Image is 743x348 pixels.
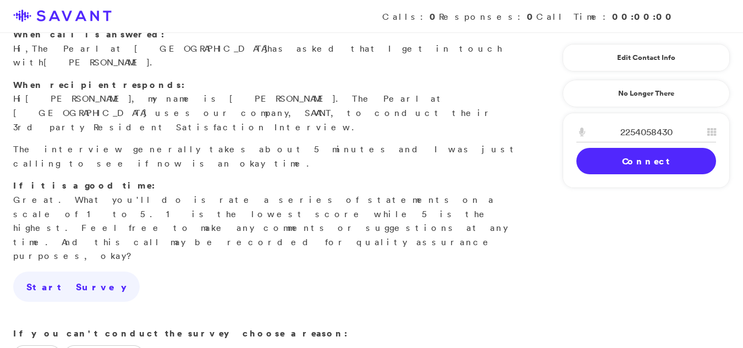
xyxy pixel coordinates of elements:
[13,327,348,339] strong: If you can't conduct the survey choose a reason:
[13,142,521,170] p: The interview generally takes about 5 minutes and I was just calling to see if now is an okay time.
[13,179,521,263] p: Great. What you'll do is rate a series of statements on a scale of 1 to 5. 1 is the lowest score ...
[13,28,164,40] strong: When call is answered:
[32,43,267,54] span: The Pearl at [GEOGRAPHIC_DATA]
[576,148,716,174] a: Connect
[13,27,521,70] p: Hi, has asked that I get in touch with .
[612,10,675,23] strong: 00:00:00
[13,179,155,191] strong: If it is a good time:
[43,57,150,68] span: [PERSON_NAME]
[563,80,730,107] a: No Longer There
[13,78,521,134] p: Hi , my name is [PERSON_NAME]. The Pearl at [GEOGRAPHIC_DATA] uses our company, SAVANT, to conduc...
[527,10,536,23] strong: 0
[25,93,131,104] span: [PERSON_NAME]
[576,49,716,67] a: Edit Contact Info
[13,79,185,91] strong: When recipient responds:
[13,272,140,302] a: Start Survey
[430,10,439,23] strong: 0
